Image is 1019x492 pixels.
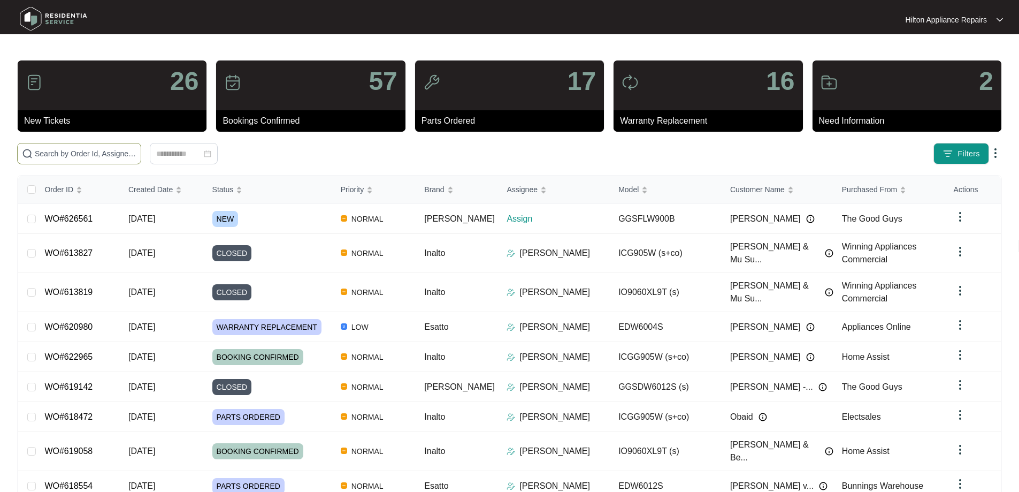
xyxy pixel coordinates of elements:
p: [PERSON_NAME] [519,321,590,334]
img: dropdown arrow [954,478,967,490]
img: dropdown arrow [954,443,967,456]
span: Esatto [424,322,448,331]
img: Info icon [825,447,833,456]
img: Assigner Icon [507,249,515,258]
span: [DATE] [128,352,155,361]
a: WO#619058 [44,446,93,456]
span: NORMAL [347,445,388,458]
span: [PERSON_NAME] -... [730,381,813,393]
span: Electsales [842,412,881,421]
img: dropdown arrow [954,349,967,361]
p: 26 [170,69,198,94]
span: Inalto [424,446,445,456]
span: WARRANTY REPLACEMENT [212,319,321,335]
span: Home Assist [842,446,890,456]
img: icon [821,74,838,91]
span: NORMAL [347,286,388,299]
span: Winning Appliances Commercial [842,281,917,303]
p: [PERSON_NAME] [519,411,590,423]
p: New Tickets [24,115,206,127]
span: Assignee [507,184,538,195]
span: Priority [341,184,364,195]
span: Customer Name [730,184,785,195]
span: Inalto [424,248,445,258]
a: WO#622965 [44,352,93,361]
p: 17 [568,69,596,94]
a: WO#618554 [44,481,93,490]
img: Vercel Logo [341,448,347,454]
img: dropdown arrow [954,319,967,331]
span: [DATE] [128,446,155,456]
td: ICGG905W (s+co) [610,402,722,432]
p: [PERSON_NAME] [519,286,590,299]
span: Home Assist [842,352,890,361]
p: [PERSON_NAME] [519,445,590,458]
span: Bunnings Warehouse [842,481,923,490]
span: NORMAL [347,247,388,260]
th: Customer Name [722,176,833,204]
img: Vercel Logo [341,215,347,222]
img: Info icon [806,215,815,223]
p: [PERSON_NAME] [519,247,590,260]
img: icon [26,74,43,91]
img: Assigner Icon [507,323,515,331]
p: Bookings Confirmed [223,115,405,127]
span: BOOKING CONFIRMED [212,443,303,459]
span: [PERSON_NAME] & Be... [730,438,819,464]
img: Assigner Icon [507,383,515,391]
a: WO#613827 [44,248,93,258]
td: IO9060XL9T (s) [610,432,722,471]
img: Assigner Icon [507,413,515,421]
p: [PERSON_NAME] [519,381,590,393]
img: filter icon [943,148,953,159]
span: [PERSON_NAME] [424,214,495,223]
span: Appliances Online [842,322,911,331]
button: filter iconFilters [933,143,989,164]
span: Purchased From [842,184,897,195]
span: [PERSON_NAME] [730,351,801,364]
span: [PERSON_NAME] [424,382,495,391]
span: NORMAL [347,381,388,393]
img: Assigner Icon [507,447,515,456]
span: [DATE] [128,481,155,490]
img: dropdown arrow [997,17,1003,22]
span: Inalto [424,412,445,421]
span: [DATE] [128,287,155,297]
img: dropdown arrow [954,408,967,421]
a: WO#620980 [44,322,93,331]
span: NORMAL [347,213,388,225]
span: NORMAL [347,411,388,423]
a: WO#618472 [44,412,93,421]
img: Info icon [825,249,833,258]
p: Hilton Appliance Repairs [905,14,987,25]
th: Assignee [498,176,610,204]
th: Priority [332,176,416,204]
img: dropdown arrow [954,245,967,258]
td: ICGG905W (s+co) [610,342,722,372]
p: 2 [979,69,993,94]
span: Filters [957,148,980,160]
span: Winning Appliances Commercial [842,242,917,264]
img: Assigner Icon [507,353,515,361]
th: Status [204,176,332,204]
span: [DATE] [128,412,155,421]
span: Inalto [424,352,445,361]
span: Esatto [424,481,448,490]
img: Info icon [758,413,767,421]
img: Vercel Logo [341,289,347,295]
span: [DATE] [128,322,155,331]
span: [DATE] [128,214,155,223]
img: Info icon [818,383,827,391]
span: NEW [212,211,239,227]
a: WO#613819 [44,287,93,297]
img: Vercel Logo [341,323,347,330]
span: [DATE] [128,382,155,391]
span: CLOSED [212,245,252,261]
td: GGSFLW900B [610,204,722,234]
span: Brand [424,184,444,195]
span: [PERSON_NAME] [730,321,801,334]
img: Info icon [806,353,815,361]
a: WO#626561 [44,214,93,223]
th: Order ID [36,176,120,204]
img: dropdown arrow [954,284,967,297]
